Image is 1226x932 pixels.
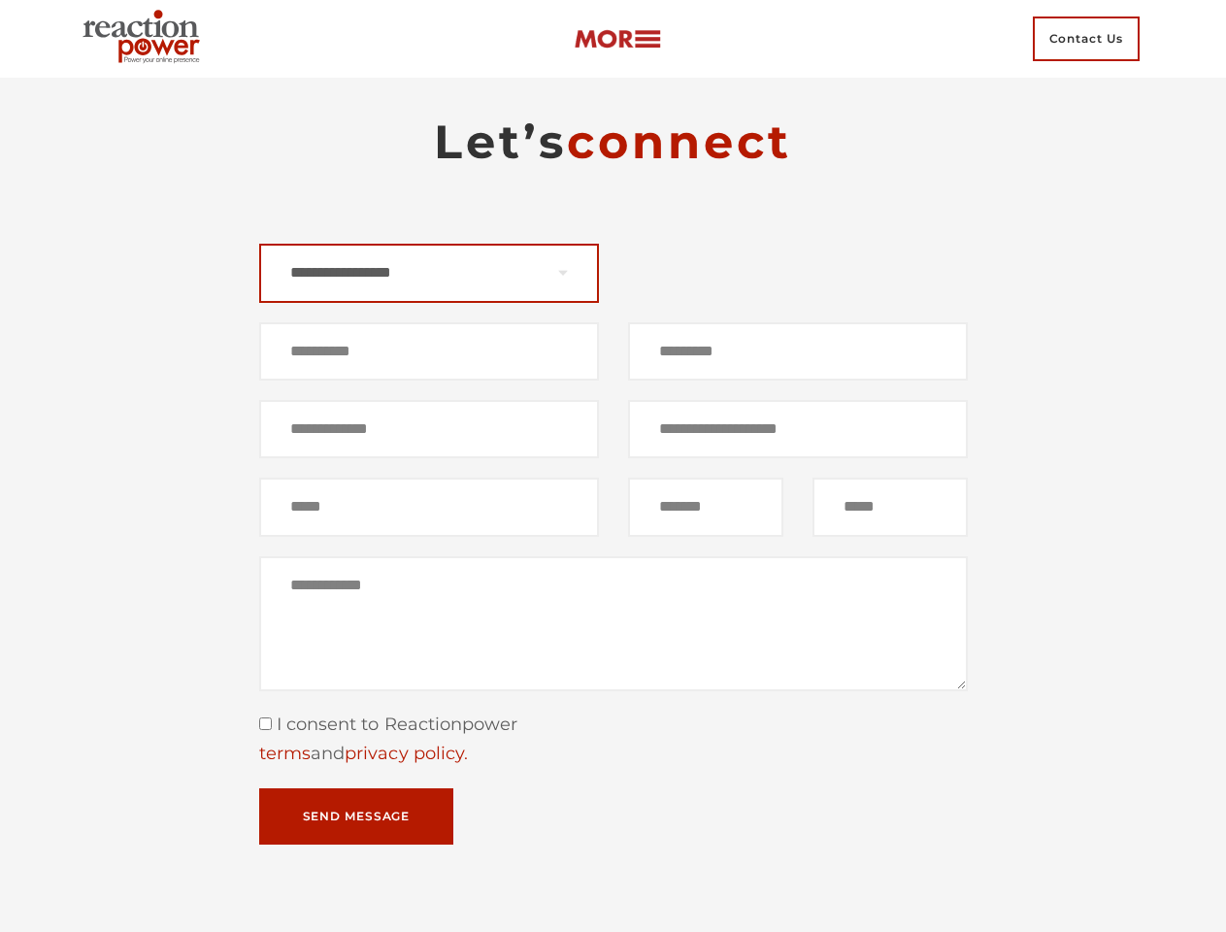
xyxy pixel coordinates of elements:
[259,740,968,769] div: and
[272,714,518,735] span: I consent to Reactionpower
[75,4,215,74] img: Executive Branding | Personal Branding Agency
[259,743,311,764] a: terms
[303,811,411,822] span: Send Message
[567,114,792,170] span: connect
[259,244,968,845] form: Contact form
[259,113,968,171] h2: Let’s
[574,28,661,50] img: more-btn.png
[1033,17,1140,61] span: Contact Us
[259,788,454,845] button: Send Message
[345,743,468,764] a: privacy policy.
